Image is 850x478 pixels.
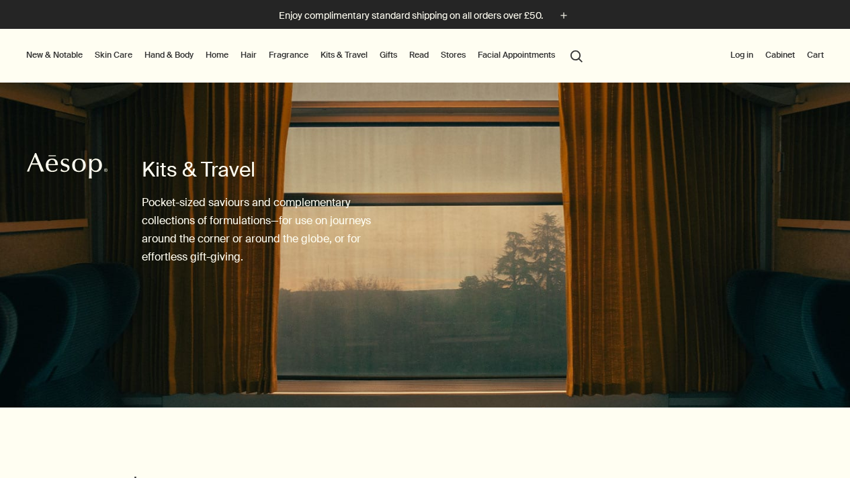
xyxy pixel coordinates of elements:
a: Home [203,47,231,63]
a: Cabinet [763,47,798,63]
button: Stores [438,47,468,63]
a: Gifts [377,47,400,63]
a: Skin Care [92,47,135,63]
nav: primary [24,29,589,83]
p: Pocket-sized saviours and complementary collections of formulations—for use on journeys around th... [142,193,372,267]
a: Aesop [24,149,111,186]
button: Enjoy complimentary standard shipping on all orders over £50. [279,8,571,23]
p: Enjoy complimentary standard shipping on all orders over £50. [279,9,543,23]
a: Kits & Travel [318,47,370,63]
button: Open search [564,42,589,68]
h1: Kits & Travel [142,156,372,183]
a: Hair [238,47,259,63]
button: Cart [804,47,826,63]
svg: Aesop [27,152,108,179]
a: Read [407,47,431,63]
nav: supplementary [728,29,826,83]
a: Hand & Body [142,47,196,63]
a: Fragrance [266,47,311,63]
button: Log in [728,47,756,63]
a: Facial Appointments [475,47,558,63]
button: New & Notable [24,47,85,63]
